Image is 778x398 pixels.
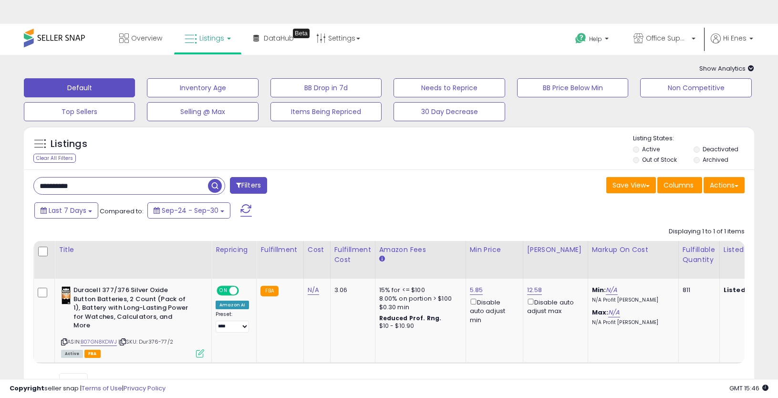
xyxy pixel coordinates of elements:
a: Settings [309,24,367,52]
span: Overview [131,33,162,43]
div: Fulfillment [260,245,299,255]
span: 2025-10-11 15:46 GMT [729,384,768,393]
span: FBA [84,350,101,358]
a: Privacy Policy [124,384,166,393]
div: $0.30 min [379,303,458,312]
button: Top Sellers [24,102,135,121]
button: Last 7 Days [34,202,98,219]
a: Office Suppliers [626,24,703,55]
div: Tooltip anchor [293,29,310,38]
a: N/A [608,308,620,317]
div: 3.06 [334,286,368,294]
p: Listing States: [633,134,754,143]
span: Listings [199,33,224,43]
div: Cost [308,245,326,255]
b: Min: [592,285,606,294]
div: Markup on Cost [592,245,674,255]
small: FBA [260,286,278,296]
span: Sep-24 - Sep-30 [162,206,218,215]
span: Columns [664,180,694,190]
span: Show Analytics [699,64,754,73]
div: 811 [683,286,712,294]
span: Hi Enes [723,33,747,43]
div: ASIN: [61,286,204,356]
span: DataHub [264,33,294,43]
span: Show: entries [41,377,109,386]
label: Active [642,145,660,153]
button: BB Drop in 7d [270,78,382,97]
span: Last 7 Days [49,206,86,215]
div: [PERSON_NAME] [527,245,584,255]
button: Items Being Repriced [270,102,382,121]
a: N/A [308,285,319,295]
label: Out of Stock [642,156,677,164]
div: Amazon Fees [379,245,462,255]
span: | SKU: Dur376-77/2 [118,338,173,346]
button: 30 Day Decrease [394,102,505,121]
span: Help [589,35,602,43]
button: Default [24,78,135,97]
div: Displaying 1 to 1 of 1 items [669,227,745,236]
button: Columns [657,177,702,193]
a: DataHub [246,24,301,52]
img: 411+10s797L._SL40_.jpg [61,286,71,305]
div: Fulfillment Cost [334,245,371,265]
button: BB Price Below Min [517,78,628,97]
div: Disable auto adjust max [527,297,581,315]
i: Get Help [575,32,587,44]
a: N/A [606,285,617,295]
button: Inventory Age [147,78,258,97]
a: 5.85 [470,285,483,295]
a: Overview [112,24,169,52]
label: Deactivated [703,145,738,153]
div: Amazon AI [216,301,249,309]
small: Amazon Fees. [379,255,385,263]
span: ON [218,287,229,295]
b: Reduced Prof. Rng. [379,314,442,322]
p: N/A Profit [PERSON_NAME] [592,319,671,326]
span: Compared to: [100,207,144,216]
button: Filters [230,177,267,194]
a: Help [568,25,618,55]
div: Preset: [216,311,249,333]
a: B07GN8KDWJ [81,338,117,346]
strong: Copyright [10,384,44,393]
b: Duracell 377/376 Silver Oxide Button Batteries, 2 Count (Pack of 1), Battery with Long-Lasting Po... [73,286,189,333]
div: Fulfillable Quantity [683,245,716,265]
span: All listings currently available for purchase on Amazon [61,350,83,358]
a: Listings [177,24,238,52]
a: Terms of Use [82,384,122,393]
p: N/A Profit [PERSON_NAME] [592,297,671,304]
div: $10 - $10.90 [379,322,458,330]
div: Repricing [216,245,252,255]
h5: Listings [51,137,87,151]
button: Save View [606,177,656,193]
div: Disable auto adjust min [470,297,516,325]
span: OFF [238,287,253,295]
th: The percentage added to the cost of goods (COGS) that forms the calculator for Min & Max prices. [588,241,678,279]
span: Office Suppliers [646,33,689,43]
button: Selling @ Max [147,102,258,121]
b: Listed Price: [724,285,767,294]
div: Clear All Filters [33,154,76,163]
div: seller snap | | [10,384,166,393]
div: 8.00% on portion > $100 [379,294,458,303]
label: Archived [703,156,728,164]
a: Hi Enes [711,33,753,55]
a: 12.58 [527,285,542,295]
button: Sep-24 - Sep-30 [147,202,230,219]
button: Actions [704,177,745,193]
button: Needs to Reprice [394,78,505,97]
div: Min Price [470,245,519,255]
div: 15% for <= $100 [379,286,458,294]
button: Non Competitive [640,78,751,97]
div: Title [59,245,207,255]
b: Max: [592,308,609,317]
